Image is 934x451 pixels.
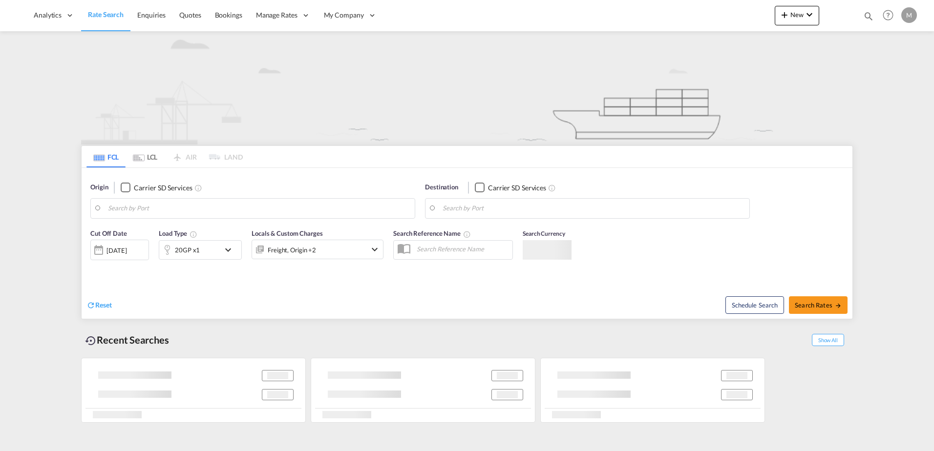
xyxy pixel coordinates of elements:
button: Search Ratesicon-arrow-right [789,296,848,314]
span: Search Currency [523,230,565,237]
md-icon: icon-arrow-right [835,302,842,309]
span: Cut Off Date [90,229,127,237]
md-tab-item: FCL [86,146,126,167]
span: Search Reference Name [393,229,471,237]
md-datepicker: Select [90,259,98,272]
md-icon: Unchecked: Search for CY (Container Yard) services for all selected carriers.Checked : Search for... [548,184,556,192]
span: Load Type [159,229,197,237]
div: icon-refreshReset [86,300,112,311]
span: Manage Rates [256,10,297,20]
md-pagination-wrapper: Use the left and right arrow keys to navigate between tabs [86,146,243,167]
span: Rate Search [88,10,124,19]
span: Bookings [215,11,242,19]
md-icon: Select multiple loads to view rates [190,230,197,238]
md-icon: icon-chevron-down [222,244,239,256]
md-tab-item: LCL [126,146,165,167]
md-icon: icon-chevron-down [369,244,381,255]
div: 20GP x1icon-chevron-down [159,240,242,260]
div: Freight Origin Destination Dock Stuffingicon-chevron-down [252,240,383,259]
span: New [779,11,815,19]
md-icon: Unchecked: Search for CY (Container Yard) services for all selected carriers.Checked : Search for... [194,184,202,192]
md-icon: icon-chevron-down [804,9,815,20]
md-icon: icon-plus 400-fg [779,9,790,20]
md-checkbox: Checkbox No Ink [121,183,192,193]
md-icon: Your search will be saved by the below given name [463,230,471,238]
button: Note: By default Schedule search will only considerorigin ports, destination ports and cut off da... [725,296,784,314]
span: My Company [324,10,364,20]
div: Recent Searches [81,329,173,351]
div: Carrier SD Services [134,183,192,193]
input: Search by Port [108,201,410,216]
md-icon: icon-backup-restore [85,335,97,347]
span: Quotes [179,11,201,19]
md-checkbox: Checkbox No Ink [475,183,546,193]
span: Locals & Custom Charges [252,229,323,237]
div: [DATE] [106,246,127,255]
span: Reset [95,301,112,309]
input: Search by Port [443,201,744,216]
div: 20GP x1 [175,243,200,257]
span: Search Rates [795,301,842,309]
div: Freight Origin Destination Dock Stuffing [268,243,316,257]
div: M [901,7,917,23]
button: icon-plus 400-fgNewicon-chevron-down [775,6,819,25]
span: Show All [812,334,844,346]
div: icon-magnify [863,11,874,25]
div: Origin Checkbox No InkUnchecked: Search for CY (Container Yard) services for all selected carrier... [82,168,852,319]
md-icon: icon-magnify [863,11,874,21]
div: Carrier SD Services [488,183,546,193]
input: Search Reference Name [412,242,512,256]
span: Origin [90,183,108,192]
span: Help [880,7,896,23]
span: Analytics [34,10,62,20]
img: new-FCL.png [81,31,853,144]
span: Destination [425,183,458,192]
div: [DATE] [90,240,149,260]
md-icon: icon-refresh [86,301,95,309]
span: Enquiries [137,11,166,19]
div: Help [880,7,901,24]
